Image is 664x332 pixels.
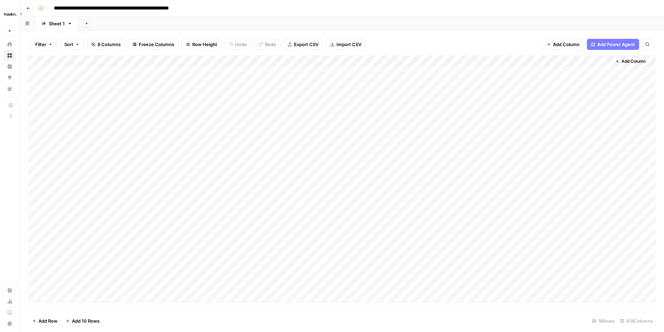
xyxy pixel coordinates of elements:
span: Export CSV [294,41,319,48]
span: Add Power Agent [597,41,635,48]
span: 8 Columns [98,41,121,48]
button: Help + Support [4,318,15,329]
span: Undo [235,41,247,48]
span: Add Column [553,41,580,48]
button: Export CSV [283,39,323,50]
button: Row Height [182,39,222,50]
a: Sheet 1 [35,17,78,30]
img: Haskn Logo [4,8,17,20]
span: Filter [35,41,46,48]
button: 8 Columns [87,39,125,50]
span: Row Height [192,41,217,48]
button: Add Column [542,39,584,50]
a: Learning Hub [4,307,15,318]
button: Import CSV [326,39,366,50]
a: Home [4,39,15,50]
button: Add 10 Rows [62,315,104,326]
button: Undo [224,39,251,50]
span: Add Row [38,317,57,324]
button: Add Row [28,315,62,326]
span: Add Column [621,58,646,64]
button: Add Power Agent [587,39,639,50]
a: Browse [4,50,15,61]
button: Add Column [612,57,648,66]
span: Freeze Columns [139,41,174,48]
button: Filter [31,39,57,50]
span: Import CSV [336,41,361,48]
button: Sort [60,39,84,50]
a: Your Data [4,83,15,94]
button: Freeze Columns [128,39,179,50]
button: Redo [254,39,280,50]
a: Settings [4,285,15,296]
button: Workspace: Haskn [4,6,15,23]
div: 8/8 Columns [617,315,656,326]
span: Sort [64,41,73,48]
a: Opportunities [4,72,15,83]
div: 19 Rows [589,315,617,326]
a: Usage [4,296,15,307]
span: Redo [265,41,276,48]
div: Sheet 1 [49,20,65,27]
a: Insights [4,61,15,72]
span: Add 10 Rows [72,317,100,324]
